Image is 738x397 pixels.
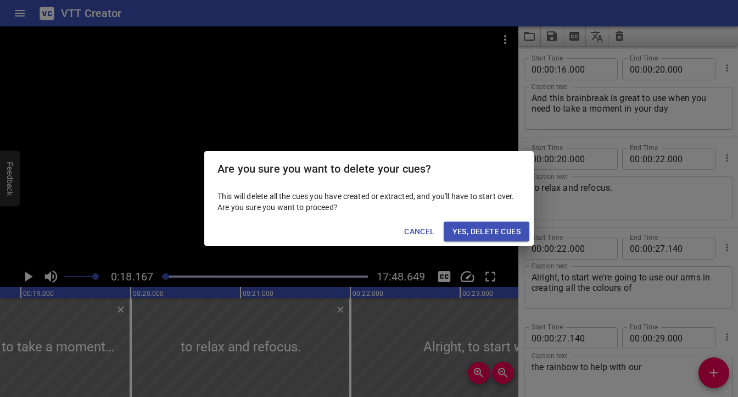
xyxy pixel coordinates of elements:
[404,225,434,239] span: Cancel
[400,222,439,242] button: Cancel
[452,225,521,239] span: Yes, Delete Cues
[444,222,529,242] button: Yes, Delete Cues
[217,160,521,178] h2: Are you sure you want to delete your cues?
[204,186,534,217] div: This will delete all the cues you have created or extracted, and you'll have to start over. Are y...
